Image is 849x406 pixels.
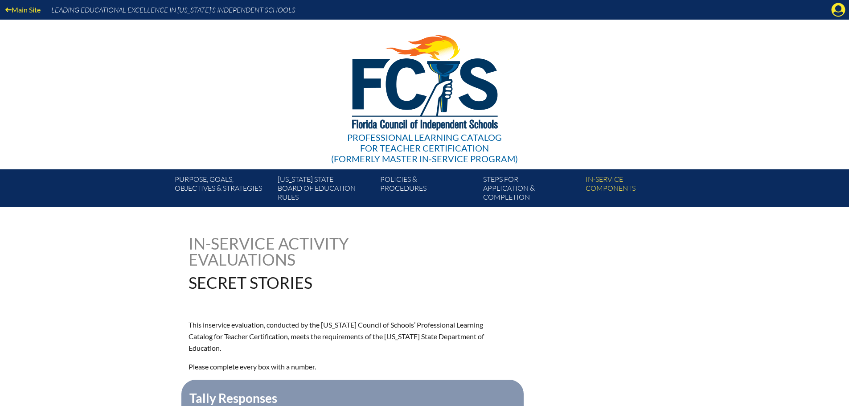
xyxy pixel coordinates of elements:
[332,20,517,141] img: FCISlogo221.eps
[189,390,278,406] legend: Tally Responses
[189,361,502,373] p: Please complete every box with a number.
[189,235,368,267] h1: In-service Activity Evaluations
[2,4,44,16] a: Main Site
[189,319,502,354] p: This inservice evaluation, conducted by the [US_STATE] Council of Schools’ Professional Learning ...
[377,173,479,207] a: Policies &Procedures
[331,132,518,164] div: Professional Learning Catalog (formerly Master In-service Program)
[189,275,481,291] h1: secret stories
[274,173,377,207] a: [US_STATE] StateBoard of Education rules
[328,18,521,166] a: Professional Learning Catalog for Teacher Certification(formerly Master In-service Program)
[360,143,489,153] span: for Teacher Certification
[480,173,582,207] a: Steps forapplication & completion
[171,173,274,207] a: Purpose, goals,objectives & strategies
[582,173,685,207] a: In-servicecomponents
[831,3,845,17] svg: Manage account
